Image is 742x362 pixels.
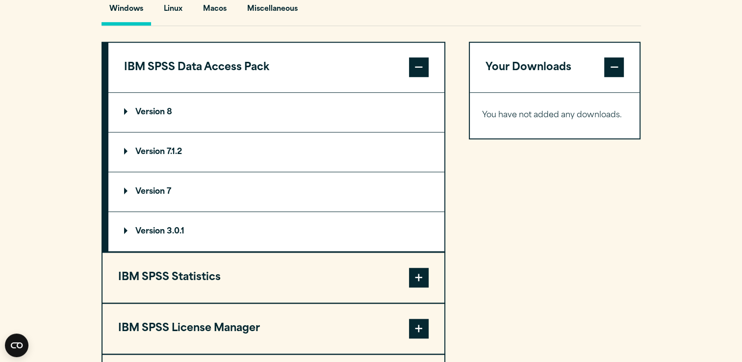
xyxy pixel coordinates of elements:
[5,334,28,357] button: Open CMP widget
[124,148,182,156] p: Version 7.1.2
[102,304,444,354] button: IBM SPSS License Manager
[108,212,444,251] summary: Version 3.0.1
[108,92,444,252] div: IBM SPSS Data Access Pack
[482,108,628,123] p: You have not added any downloads.
[108,132,444,172] summary: Version 7.1.2
[470,43,640,93] button: Your Downloads
[124,188,171,196] p: Version 7
[102,253,444,303] button: IBM SPSS Statistics
[108,93,444,132] summary: Version 8
[124,108,172,116] p: Version 8
[108,172,444,211] summary: Version 7
[108,43,444,93] button: IBM SPSS Data Access Pack
[124,228,184,235] p: Version 3.0.1
[470,92,640,138] div: Your Downloads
